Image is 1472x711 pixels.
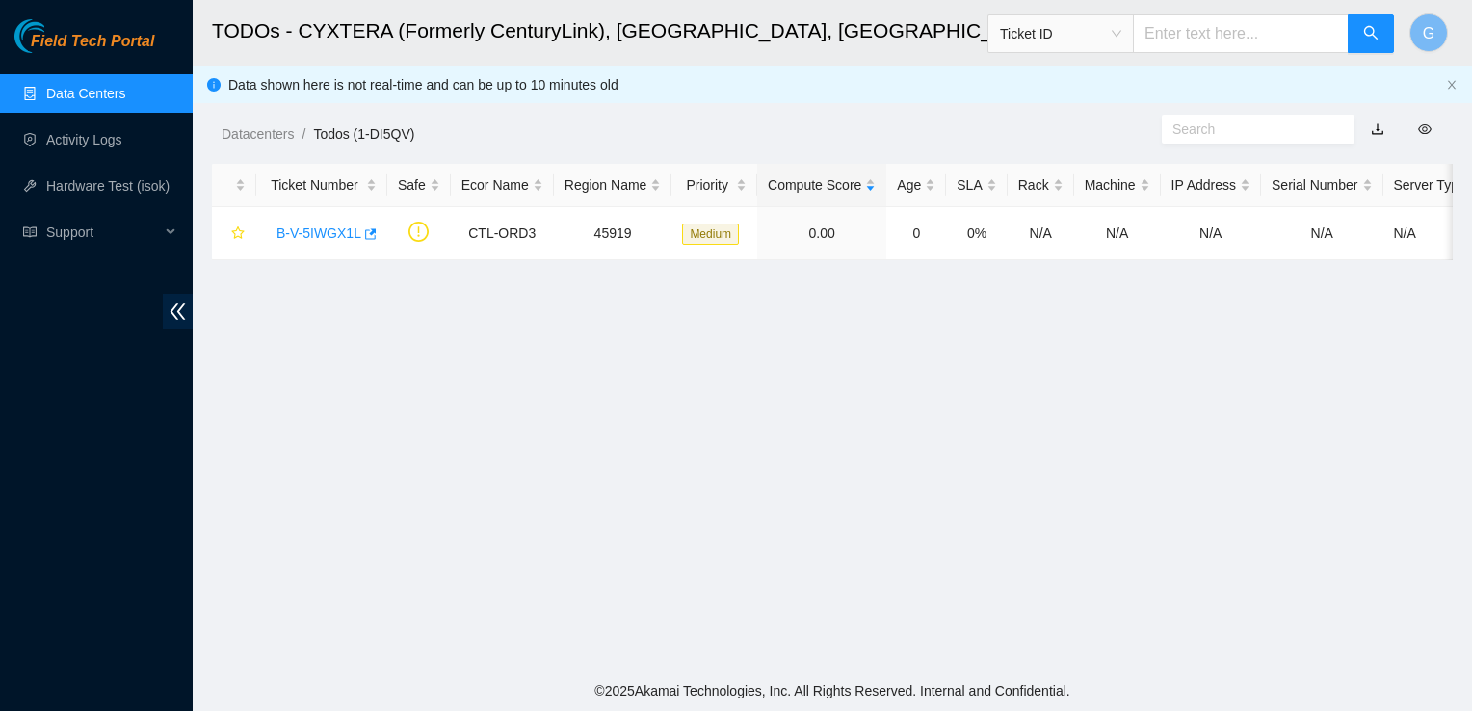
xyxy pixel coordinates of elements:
td: 0% [946,207,1007,260]
span: search [1363,25,1379,43]
span: Support [46,213,160,251]
a: Akamai TechnologiesField Tech Portal [14,35,154,60]
span: Medium [682,224,739,245]
a: Hardware Test (isok) [46,178,170,194]
td: CTL-ORD3 [451,207,554,260]
span: double-left [163,294,193,329]
a: Activity Logs [46,132,122,147]
button: close [1446,79,1458,92]
button: G [1409,13,1448,52]
input: Enter text here... [1133,14,1349,53]
td: N/A [1008,207,1074,260]
span: Field Tech Portal [31,33,154,51]
button: download [1356,114,1399,145]
td: N/A [1261,207,1382,260]
button: search [1348,14,1394,53]
span: / [302,126,305,142]
span: read [23,225,37,239]
a: Datacenters [222,126,294,142]
input: Search [1172,118,1328,140]
span: G [1423,21,1434,45]
span: close [1446,79,1458,91]
a: download [1371,121,1384,137]
td: N/A [1161,207,1261,260]
a: Todos (1-DI5QV) [313,126,414,142]
td: 0.00 [757,207,886,260]
span: exclamation-circle [408,222,429,242]
td: 0 [886,207,946,260]
td: N/A [1074,207,1161,260]
footer: © 2025 Akamai Technologies, Inc. All Rights Reserved. Internal and Confidential. [193,671,1472,711]
a: B-V-5IWGX1L [276,225,361,241]
span: star [231,226,245,242]
a: Data Centers [46,86,125,101]
span: eye [1418,122,1432,136]
span: Ticket ID [1000,19,1121,48]
button: star [223,218,246,249]
img: Akamai Technologies [14,19,97,53]
td: 45919 [554,207,672,260]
